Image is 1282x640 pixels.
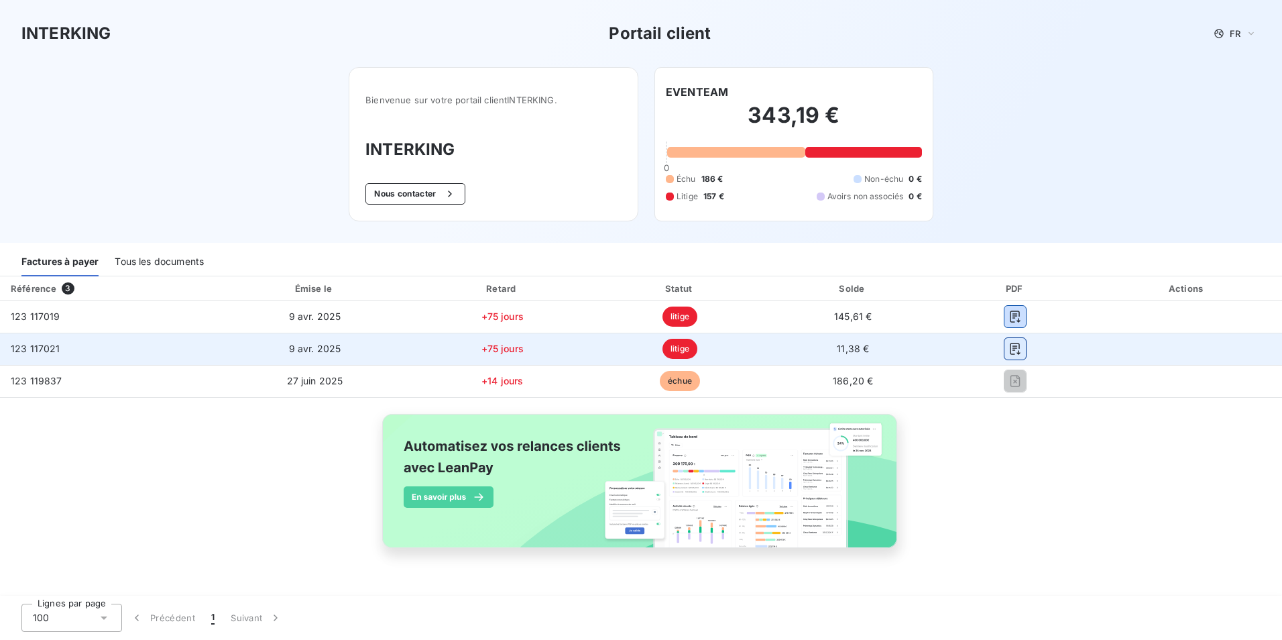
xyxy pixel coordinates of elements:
span: 123 119837 [11,375,62,386]
button: Précédent [122,604,203,632]
button: 1 [203,604,223,632]
span: 27 juin 2025 [287,375,343,386]
span: 3 [62,282,74,295]
span: 186 € [701,173,723,185]
span: 0 [664,162,669,173]
span: 145,61 € [834,311,872,322]
span: litige [662,307,697,327]
span: Non-échu [864,173,903,185]
button: Suivant [223,604,290,632]
span: 11,38 € [837,343,869,354]
span: 0 € [909,191,921,203]
span: 186,20 € [833,375,873,386]
span: 123 117019 [11,311,60,322]
button: Nous contacter [365,183,465,205]
h2: 343,19 € [666,102,922,142]
span: 9 avr. 2025 [289,343,341,354]
span: +75 jours [481,311,524,322]
div: Solde [770,282,936,295]
span: 123 117021 [11,343,60,354]
h3: INTERKING [21,21,111,46]
div: Émise le [220,282,410,295]
div: Actions [1095,282,1279,295]
div: Référence [11,283,56,294]
div: Statut [595,282,765,295]
span: Litige [677,191,698,203]
span: FR [1230,28,1240,39]
h3: Portail client [609,21,711,46]
span: Échu [677,173,696,185]
div: Retard [415,282,589,295]
img: banner [370,406,912,571]
span: Avoirs non associés [827,191,904,203]
span: Bienvenue sur votre portail client INTERKING . [365,95,622,105]
span: 0 € [909,173,921,185]
div: Factures à payer [21,248,99,276]
span: 1 [211,611,215,625]
span: 157 € [703,191,724,203]
span: 100 [33,611,49,625]
h6: EVENTEAM [666,84,728,100]
span: +75 jours [481,343,524,354]
div: Tous les documents [115,248,204,276]
div: PDF [941,282,1090,295]
span: +14 jours [481,375,523,386]
span: litige [662,339,697,359]
span: 9 avr. 2025 [289,311,341,322]
h3: INTERKING [365,138,622,162]
span: échue [660,371,700,391]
